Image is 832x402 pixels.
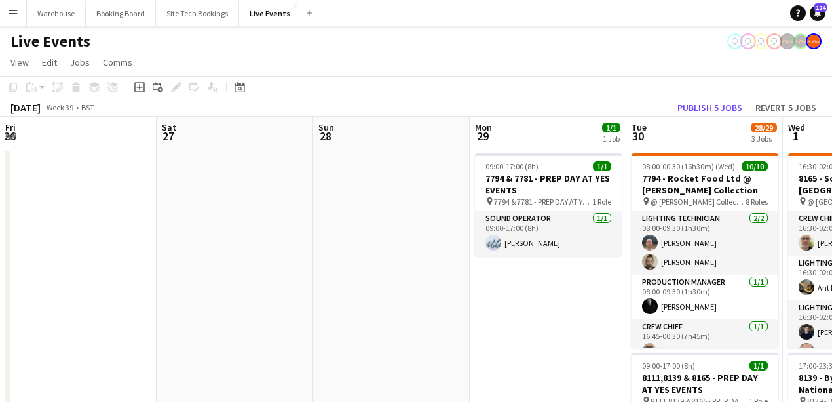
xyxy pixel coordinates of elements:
[162,121,176,133] span: Sat
[751,123,777,132] span: 28/29
[475,211,622,256] app-card-role: Sound Operator1/109:00-17:00 (8h)[PERSON_NAME]
[602,123,620,132] span: 1/1
[632,372,778,395] h3: 8111,8139 & 8165 - PREP DAY AT YES EVENTS
[43,102,76,112] span: Week 39
[98,54,138,71] a: Comms
[788,121,805,133] span: Wed
[780,33,795,49] app-user-avatar: Production Managers
[632,172,778,196] h3: 7794 - Rocket Food Ltd @ [PERSON_NAME] Collection
[740,33,756,49] app-user-avatar: Nadia Addada
[793,33,808,49] app-user-avatar: Production Managers
[473,129,492,144] span: 29
[5,121,16,133] span: Fri
[749,361,768,371] span: 1/1
[3,129,16,144] span: 26
[632,153,778,348] app-job-card: 08:00-00:30 (16h30m) (Wed)10/107794 - Rocket Food Ltd @ [PERSON_NAME] Collection @ [PERSON_NAME] ...
[672,99,747,116] button: Publish 5 jobs
[27,1,86,26] button: Warehouse
[5,54,34,71] a: View
[10,101,41,114] div: [DATE]
[632,275,778,319] app-card-role: Production Manager1/108:00-09:30 (1h30m)[PERSON_NAME]
[10,31,90,51] h1: Live Events
[766,33,782,49] app-user-avatar: Nadia Addada
[37,54,62,71] a: Edit
[239,1,301,26] button: Live Events
[475,121,492,133] span: Mon
[742,161,768,171] span: 10/10
[318,121,334,133] span: Sun
[86,1,156,26] button: Booking Board
[753,33,769,49] app-user-avatar: Eden Hopkins
[810,5,825,21] a: 124
[642,161,735,171] span: 08:00-00:30 (16h30m) (Wed)
[630,129,647,144] span: 30
[727,33,743,49] app-user-avatar: Technical Department
[786,129,805,144] span: 1
[751,134,776,144] div: 3 Jobs
[485,161,539,171] span: 09:00-17:00 (8h)
[70,56,90,68] span: Jobs
[475,172,622,196] h3: 7794 & 7781 - PREP DAY AT YES EVENTS
[494,197,592,207] span: 7794 & 7781 - PREP DAY AT YES EVENTS
[475,153,622,256] app-job-card: 09:00-17:00 (8h)1/17794 & 7781 - PREP DAY AT YES EVENTS 7794 & 7781 - PREP DAY AT YES EVENTS1 Rol...
[814,3,827,12] span: 124
[42,56,57,68] span: Edit
[746,197,768,207] span: 8 Roles
[642,361,695,371] span: 09:00-17:00 (8h)
[750,99,822,116] button: Revert 5 jobs
[65,54,95,71] a: Jobs
[316,129,334,144] span: 28
[632,121,647,133] span: Tue
[81,102,94,112] div: BST
[592,197,611,207] span: 1 Role
[651,197,746,207] span: @ [PERSON_NAME] Collection - 7794
[603,134,620,144] div: 1 Job
[10,56,29,68] span: View
[806,33,822,49] app-user-avatar: Alex Gill
[632,211,778,275] app-card-role: Lighting Technician2/208:00-09:30 (1h30m)[PERSON_NAME][PERSON_NAME]
[160,129,176,144] span: 27
[103,56,132,68] span: Comms
[632,319,778,364] app-card-role: Crew Chief1/116:45-00:30 (7h45m)[PERSON_NAME]
[156,1,239,26] button: Site Tech Bookings
[593,161,611,171] span: 1/1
